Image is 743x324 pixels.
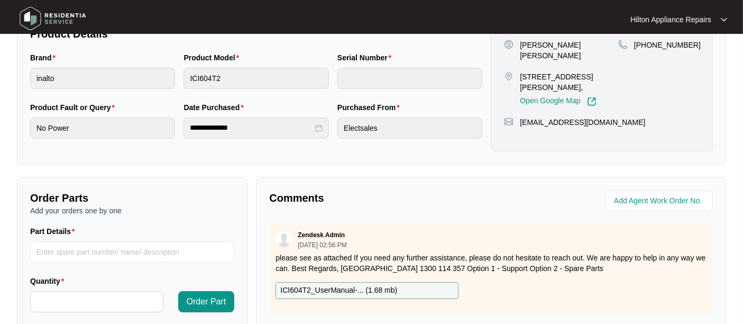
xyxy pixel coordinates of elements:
button: Order Part [178,291,235,312]
img: map-pin [618,40,628,49]
p: [STREET_ADDRESS][PERSON_NAME], [520,71,618,93]
p: Comments [269,191,483,205]
p: Order Parts [30,191,234,205]
img: map-pin [504,71,513,81]
input: Product Fault or Query [30,118,175,139]
span: [PHONE_NUMBER] [634,41,701,49]
input: Date Purchased [190,122,313,133]
p: Hilton Appliance Repairs [630,14,711,25]
input: Part Details [30,241,234,263]
img: user-pin [504,40,513,49]
p: [PERSON_NAME] [PERSON_NAME] [520,40,618,61]
p: ICI604T2_UserManual-... ( 1.68 mb ) [280,285,397,296]
input: Purchased From [337,118,482,139]
img: dropdown arrow [721,17,727,22]
p: [EMAIL_ADDRESS][DOMAIN_NAME] [520,117,645,128]
label: Date Purchased [184,102,247,113]
label: Brand [30,52,60,63]
p: Zendesk Admin [298,231,345,239]
label: Part Details [30,226,79,237]
input: Serial Number [337,68,482,89]
span: Order Part [187,295,226,308]
label: Quantity [30,276,68,286]
img: map-pin [504,117,513,127]
label: Product Model [184,52,243,63]
label: Purchased From [337,102,404,113]
label: Serial Number [337,52,396,63]
input: Quantity [31,292,163,312]
input: Brand [30,68,175,89]
img: user.svg [276,231,292,247]
img: Link-External [587,97,597,106]
img: residentia service logo [16,3,90,34]
label: Product Fault or Query [30,102,119,113]
input: Product Model [184,68,328,89]
input: Add Agent Work Order No. [614,195,707,208]
p: [DATE] 02:56 PM [298,242,346,248]
p: Add your orders one by one [30,205,234,216]
a: Open Google Map [520,97,596,106]
p: please see as attached If you need any further assistance, please do not hesitate to reach out. W... [276,253,707,274]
